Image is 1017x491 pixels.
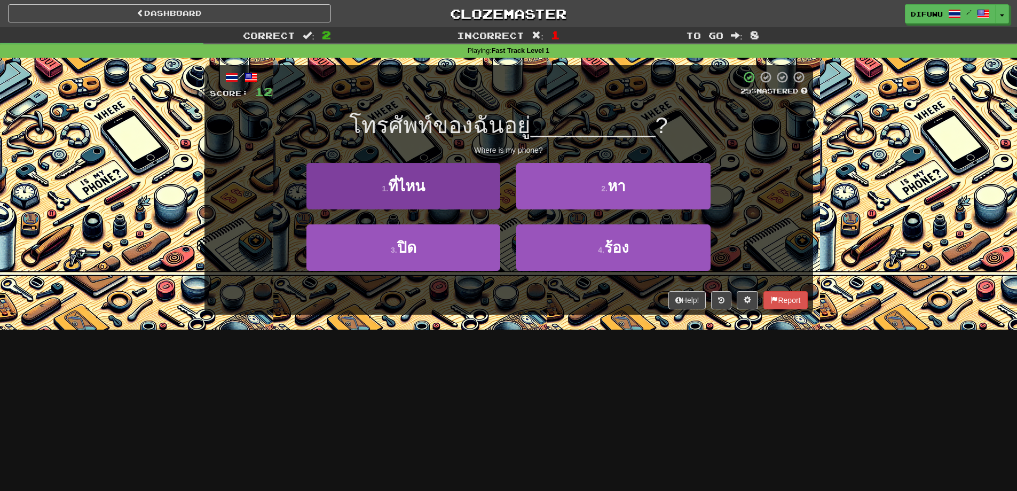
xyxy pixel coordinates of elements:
span: ที่ไหน [388,178,425,194]
span: __________ [531,113,656,138]
small: 3 . [391,246,397,254]
span: โทรศัพท์ของฉันอยู่ [349,113,531,138]
span: / [966,9,972,16]
button: Help! [668,291,706,309]
span: ร้อง [604,239,629,256]
strong: Fast Track Level 1 [492,47,550,54]
span: To go [686,30,723,41]
div: Mastered [740,87,808,96]
span: 25 % [740,87,756,95]
small: 1 . [382,184,388,193]
a: Dashboard [8,4,331,22]
span: Correct [243,30,295,41]
button: 3.ปิด [306,224,500,271]
button: 2.หา [516,163,710,209]
span: Score: [210,89,248,98]
a: Clozemaster [347,4,670,23]
button: 1.ที่ไหน [306,163,500,209]
span: : [303,31,314,40]
div: / [210,71,273,84]
button: 4.ร้อง [516,224,710,271]
div: Where is my phone? [210,145,808,155]
span: 8 [750,28,759,41]
small: 2 . [601,184,608,193]
button: Report [763,291,807,309]
span: : [731,31,743,40]
span: 2 [322,28,331,41]
span: 12 [255,85,273,98]
span: ? [656,113,668,138]
span: ปิด [397,239,416,256]
span: : [532,31,543,40]
span: หา [608,178,626,194]
button: Round history (alt+y) [711,291,731,309]
small: 4 . [598,246,604,254]
span: Incorrect [457,30,524,41]
span: 1 [551,28,560,41]
a: difuwu / [905,4,996,24]
span: difuwu [911,9,943,19]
